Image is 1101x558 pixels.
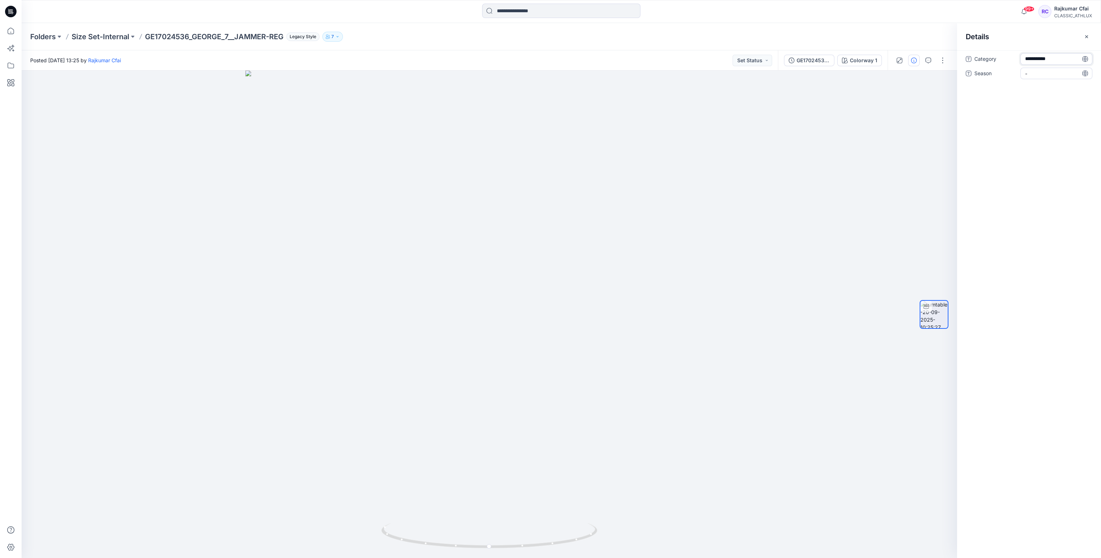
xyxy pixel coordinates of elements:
[920,301,948,328] img: turntable-20-09-2025-10:25:27
[284,32,320,42] button: Legacy Style
[797,56,830,64] div: GE17024536_GEORGE_7__JAMMER-REG
[331,33,334,41] p: 7
[88,57,121,63] a: Rajkumar Cfai
[286,32,320,41] span: Legacy Style
[974,55,1018,65] span: Category
[974,69,1018,79] span: Season
[1038,5,1051,18] div: RC
[72,32,129,42] a: Size Set-Internal
[1024,6,1034,12] span: 99+
[322,32,343,42] button: 7
[908,55,920,66] button: Details
[1054,13,1092,18] div: CLASSIC_ATHLUX
[784,55,834,66] button: GE17024536_GEORGE_7__JAMMER-REG
[966,32,989,41] h2: Details
[145,32,284,42] p: GE17024536_GEORGE_7__JAMMER-REG
[30,32,56,42] a: Folders
[1054,4,1092,13] div: Rajkumar Cfai
[837,55,882,66] button: Colorway 1
[1025,70,1088,77] span: -
[850,56,877,64] div: Colorway 1
[30,56,121,64] span: Posted [DATE] 13:25 by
